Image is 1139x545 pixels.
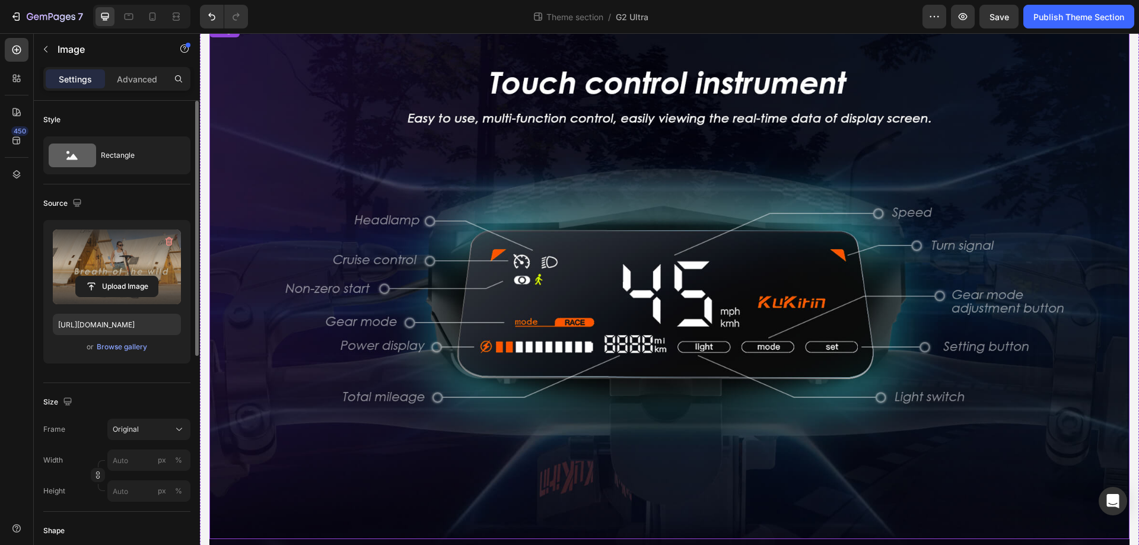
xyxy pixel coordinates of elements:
button: px [171,484,186,498]
span: or [87,340,94,354]
button: Publish Theme Section [1023,5,1134,28]
div: Open Intercom Messenger [1099,487,1127,515]
div: Shape [43,525,65,536]
div: px [158,455,166,466]
input: px% [107,450,190,471]
div: Source [43,196,84,212]
div: Browse gallery [97,342,147,352]
p: 7 [78,9,83,24]
span: Save [990,12,1009,22]
button: Upload Image [75,276,158,297]
div: % [175,455,182,466]
p: Image [58,42,158,56]
p: Advanced [117,73,157,85]
button: % [155,453,169,467]
div: px [158,486,166,496]
div: Size [43,394,75,410]
button: Original [107,419,190,440]
div: Publish Theme Section [1033,11,1124,23]
button: % [155,484,169,498]
span: G2 Ultra [616,11,648,23]
button: 7 [5,5,88,28]
span: / [608,11,611,23]
div: % [175,486,182,496]
label: Width [43,455,63,466]
div: Style [43,114,61,125]
div: Rectangle [101,142,173,169]
span: Original [113,424,139,435]
input: px% [107,480,190,502]
button: Save [979,5,1019,28]
iframe: Design area [200,33,1139,545]
button: Browse gallery [96,341,148,353]
span: Theme section [544,11,606,23]
label: Frame [43,424,65,435]
label: Height [43,486,65,496]
button: px [171,453,186,467]
input: https://example.com/image.jpg [53,314,181,335]
p: Settings [59,73,92,85]
div: 450 [11,126,28,136]
div: Undo/Redo [200,5,248,28]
